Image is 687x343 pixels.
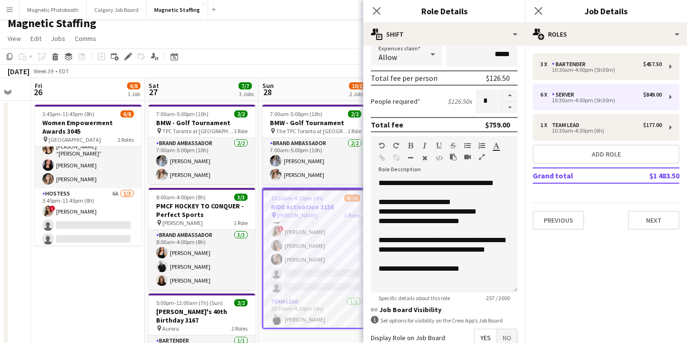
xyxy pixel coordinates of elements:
button: HTML Code [436,154,442,162]
span: 8:00am-4:00pm (8h) [156,194,206,201]
app-job-card: 10:30am-4:30pm (6h)8/10RIDE Activation 3158 [PERSON_NAME]3 Roles[PERSON_NAME]Server2A4/610:30am-4... [262,188,369,329]
button: Ordered List [478,142,485,149]
span: Sat [149,81,159,90]
span: Sun [262,81,274,90]
span: [PERSON_NAME] [162,219,203,226]
h3: Women Empowerment Awards 3045 [35,118,141,136]
div: Roles [525,23,687,46]
button: Underline [436,142,442,149]
h3: Job Board Visibility [371,305,518,314]
button: Italic [421,142,428,149]
span: 27 [147,87,159,98]
div: $126.50 [486,73,510,83]
button: Redo [393,142,399,149]
span: 28 [261,87,274,98]
div: 2 Jobs [349,90,368,98]
div: $126.50 x [448,97,472,106]
span: Specific details about this role [371,294,458,302]
button: Undo [378,142,385,149]
span: 1 Role [348,127,361,135]
span: [GEOGRAPHIC_DATA] [49,136,101,143]
div: 1 x [540,122,552,128]
td: $1 483.50 [619,168,679,183]
a: Comms [71,32,100,45]
button: Calgary Job Board [87,0,147,19]
span: 10/12 [349,82,368,89]
span: 1 Role [234,219,248,226]
button: Horizontal Line [407,154,414,162]
span: The TPC Toronto at [GEOGRAPHIC_DATA] [276,127,348,135]
div: $177.00 [643,122,662,128]
button: Text Color [493,142,499,149]
span: 7:00am-5:00pm (10h) [156,110,209,118]
label: People required [371,97,420,106]
button: Unordered List [464,142,471,149]
span: 6/8 [127,82,140,89]
app-job-card: 7:00am-5:00pm (10h)2/2BMW - Golf Tournament The TPC Toronto at [GEOGRAPHIC_DATA]1 RoleBrand Ambas... [262,105,369,184]
app-card-role: Brand Ambassador2/27:00am-5:00pm (10h)[PERSON_NAME][PERSON_NAME] [262,138,369,184]
span: 7/7 [239,82,252,89]
span: 2/2 [234,299,248,306]
button: Magnetic Photobooth [20,0,87,19]
button: Decrease [502,102,518,114]
span: 8/10 [344,195,360,202]
button: Next [628,211,679,230]
div: 3 Jobs [239,90,254,98]
button: Insert video [464,153,471,161]
button: Previous [533,211,584,230]
span: 7:00am-5:00pm (10h) [270,110,322,118]
h3: Role Details [363,5,525,17]
h3: [PERSON_NAME]'s 40th Birthday 3167 [149,307,255,324]
span: [PERSON_NAME] [277,212,318,219]
span: 10:30am-4:30pm (6h) [271,195,323,202]
span: View [8,34,21,43]
div: EDT [59,68,69,75]
div: [DATE] [8,67,30,76]
button: Clear Formatting [421,154,428,162]
span: 26 [33,87,42,98]
app-card-role: Server2A4/610:30am-4:00pm (5h30m)[PERSON_NAME]![PERSON_NAME][PERSON_NAME][PERSON_NAME] [263,195,368,296]
h3: PMCF HOCKEY TO CONQUER - Perfect Sports [149,202,255,219]
div: Total fee per person [371,73,438,83]
a: View [4,32,25,45]
span: 1 Role [234,127,248,135]
span: ! [278,226,284,232]
div: 7:00am-5:00pm (10h)2/2BMW - Golf Tournament TPC Toronto at [GEOGRAPHIC_DATA]1 RoleBrand Ambassado... [149,105,255,184]
h3: BMW - Golf Tournament [262,118,369,127]
span: 2 Roles [231,325,248,332]
div: $849.00 [643,91,662,98]
td: Grand total [533,168,619,183]
span: TPC Toronto at [GEOGRAPHIC_DATA] [162,127,234,135]
div: Total fee [371,120,403,129]
span: 257 / 2000 [478,294,518,302]
span: Fri [35,81,42,90]
button: Fullscreen [478,153,485,161]
a: Edit [27,32,45,45]
div: 10:30am-4:00pm (5h30m) [540,98,662,103]
span: 3/3 [234,194,248,201]
button: Add role [533,145,679,164]
button: Magnetic Staffing [147,0,208,19]
span: Edit [30,34,41,43]
div: Bartender [552,61,589,68]
button: Increase [502,89,518,102]
h1: Magnetic Staffing [8,16,96,30]
h3: Job Details [525,5,687,17]
app-card-role: Hostess6A1/33:45pm-11:45pm (8h)![PERSON_NAME] [35,188,141,248]
div: Server [552,91,578,98]
h3: RIDE Activation 3158 [263,203,368,211]
div: 3:45pm-11:45pm (8h)6/8Women Empowerment Awards 3045 [GEOGRAPHIC_DATA]2 RolesBrand Ambassador5/53:... [35,105,141,245]
div: 8:00am-4:00pm (8h)3/3PMCF HOCKEY TO CONQUER - Perfect Sports [PERSON_NAME]1 RoleBrand Ambassador3... [149,188,255,290]
span: Allow [378,52,397,62]
div: 10:30am-4:30pm (6h) [540,128,662,133]
button: Strikethrough [450,142,457,149]
div: 6 x [540,91,552,98]
button: Paste as plain text [450,153,457,161]
h3: BMW - Golf Tournament [149,118,255,127]
span: 3 Roles [344,212,360,219]
button: Bold [407,142,414,149]
span: 6/8 [120,110,134,118]
span: Week 39 [31,68,55,75]
span: ! [50,206,55,211]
